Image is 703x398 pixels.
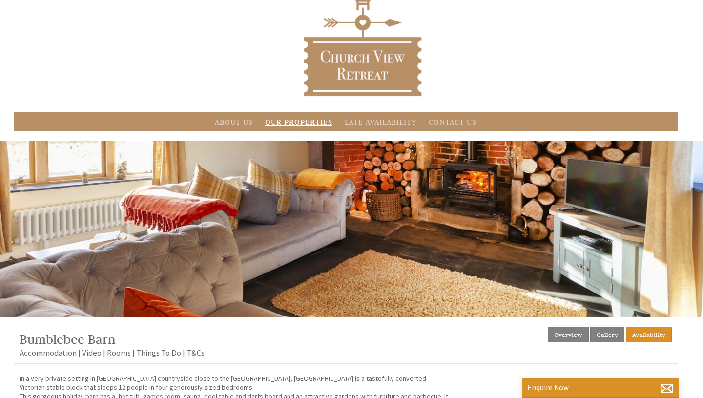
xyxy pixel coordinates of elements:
a: T&Cs [186,347,205,358]
a: Gallery [590,327,624,342]
a: Contact Us [429,117,476,126]
a: Accommodation [20,347,77,358]
a: Rooms [107,347,131,358]
a: Availability [626,327,672,342]
a: Late Availability [345,117,416,126]
a: Video [82,347,102,358]
a: Overview [548,327,589,342]
a: About Us [215,117,253,126]
a: Our Properties [265,117,332,126]
a: Bumblebee Barn [20,332,116,347]
a: Things To Do [136,347,181,358]
p: Enquire Now [527,383,674,392]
